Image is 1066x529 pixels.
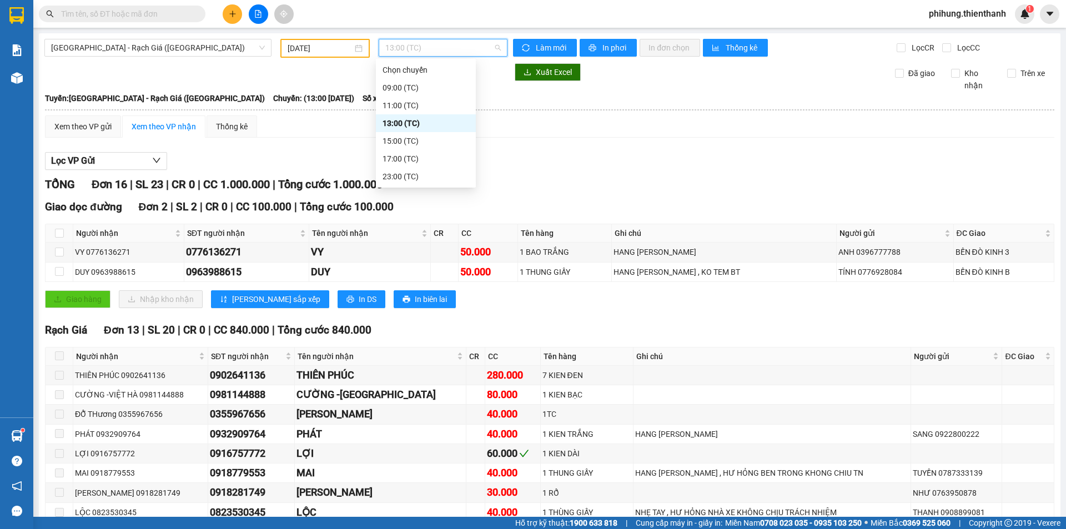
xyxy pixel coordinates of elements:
button: aim [274,4,294,24]
div: BẾN ĐÒ KINH B [956,266,1052,278]
div: 0918779553 [210,465,293,481]
span: Miền Bắc [871,517,951,529]
span: Lọc VP Gửi [51,154,95,168]
button: sort-ascending[PERSON_NAME] sắp xếp [211,290,329,308]
td: DUY [309,263,431,282]
span: message [12,506,22,516]
div: MAI 0918779553 [75,467,206,479]
div: 0981144888 [210,387,293,402]
span: SL 23 [135,178,163,191]
span: printer [346,295,354,304]
td: 0963988615 [184,263,309,282]
div: HANG [PERSON_NAME] [614,246,834,258]
img: logo-vxr [9,7,24,24]
span: Trên xe [1016,67,1049,79]
div: 17:00 (TC) [383,153,469,165]
span: | [142,324,145,336]
span: plus [229,10,237,18]
span: | [959,517,961,529]
span: | [626,517,627,529]
div: 0823530345 [210,505,293,520]
span: Tổng cước 840.000 [278,324,371,336]
div: 0932909764 [210,426,293,442]
b: Tuyến: [GEOGRAPHIC_DATA] - Rạch Giá ([GEOGRAPHIC_DATA]) [45,94,265,103]
div: 80.000 [487,387,538,402]
span: In DS [359,293,376,305]
td: CƯỜNG -VIỆT HÀ [295,385,466,405]
span: Thống kê [726,42,759,54]
span: Người gửi [839,227,942,239]
span: Đã giao [904,67,939,79]
span: CC 100.000 [236,200,291,213]
sup: 1 [1026,5,1034,13]
div: 09:00 (TC) [383,82,469,94]
div: 1 RỔ [542,487,632,499]
span: CC 840.000 [214,324,269,336]
span: | [272,324,275,336]
div: ANH 0396777788 [838,246,951,258]
div: DUY [311,264,429,280]
div: 40.000 [487,505,538,520]
td: LỘC [295,503,466,522]
sup: 1 [21,429,24,432]
div: 30.000 [487,485,538,500]
span: Người nhận [76,227,173,239]
strong: 1900 633 818 [570,518,617,527]
div: 0355967656 [210,406,293,422]
td: 0918281749 [208,483,295,502]
span: Người gửi [914,350,990,362]
th: CR [466,347,486,366]
th: Tên hàng [518,224,612,243]
div: HANG [PERSON_NAME] , HƯ HỎNG BEN TRONG KHONG CHIU TN [635,467,909,479]
div: 0776136271 [186,244,306,260]
span: file-add [254,10,262,18]
div: THIÊN PHÚC [296,367,464,383]
div: LỢI [296,446,464,461]
span: | [294,200,297,213]
div: 50.000 [460,264,516,280]
button: downloadXuất Excel [515,63,581,81]
span: phihung.thienthanh [920,7,1015,21]
div: HANG [PERSON_NAME] [635,428,909,440]
td: 0932909764 [208,425,295,444]
div: 11:00 (TC) [383,99,469,112]
div: 1 THUNG GIẤY [542,467,632,479]
span: Đơn 13 [104,324,139,336]
div: 1 THUNG GIẤY [520,266,610,278]
span: caret-down [1045,9,1055,19]
span: Lọc CR [907,42,936,54]
span: Xuất Excel [536,66,572,78]
span: Tên người nhận [298,350,455,362]
th: CR [431,224,459,243]
span: sync [522,44,531,53]
button: caret-down [1040,4,1059,24]
div: ĐỖ THương 0355967656 [75,408,206,420]
td: ĐỖ THương [295,405,466,424]
span: printer [403,295,410,304]
th: Ghi chú [612,224,837,243]
span: Giao dọc đường [45,200,122,213]
span: 1 [1028,5,1032,13]
div: THIÊN PHÚC 0902641136 [75,369,206,381]
div: [PERSON_NAME] 0918281749 [75,487,206,499]
div: LỢI 0916757772 [75,447,206,460]
th: Tên hàng [541,347,634,366]
span: search [46,10,54,18]
strong: 0369 525 060 [903,518,951,527]
span: | [170,200,173,213]
button: printerIn phơi [580,39,637,57]
div: Thống kê [216,120,248,133]
div: VY [311,244,429,260]
span: Rạch Giá [45,324,87,336]
span: In biên lai [415,293,447,305]
span: SL 20 [148,324,175,336]
div: SANG 0922800222 [913,428,1000,440]
div: TÍNH 0776928084 [838,266,951,278]
img: warehouse-icon [11,72,23,84]
img: warehouse-icon [11,430,23,442]
td: 0355967656 [208,405,295,424]
span: 13:00 (TC) [385,39,501,56]
span: download [524,68,531,77]
span: down [152,156,161,165]
td: 0776136271 [184,243,309,262]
